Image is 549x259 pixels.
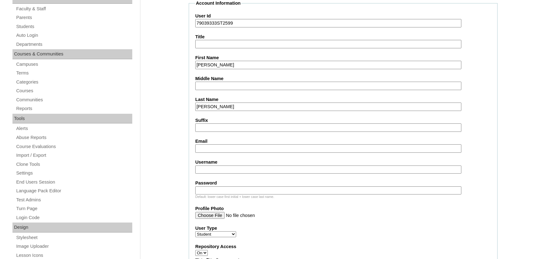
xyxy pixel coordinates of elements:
label: Profile Photo [195,205,491,212]
label: First Name [195,55,491,61]
a: Import / Export [16,151,132,159]
a: Turn Page [16,205,132,213]
label: Repository Access [195,243,491,250]
a: Parents [16,14,132,22]
label: Suffix [195,117,491,124]
a: Terms [16,69,132,77]
a: Communities [16,96,132,104]
label: Email [195,138,491,145]
a: Clone Tools [16,161,132,168]
div: Tools [12,114,132,124]
a: Students [16,23,132,31]
label: Password [195,180,491,186]
div: Default: lower case first initial + lower case last name. [195,194,491,199]
a: Reports [16,105,132,113]
a: Settings [16,169,132,177]
a: Auto Login [16,31,132,39]
a: Alerts [16,125,132,132]
label: Middle Name [195,75,491,82]
label: Last Name [195,96,491,103]
a: Campuses [16,60,132,68]
a: Faculty & Staff [16,5,132,13]
a: Courses [16,87,132,95]
label: User Type [195,225,491,232]
label: User Id [195,13,491,19]
a: Stylesheet [16,234,132,242]
label: Title [195,34,491,40]
a: Abuse Reports [16,134,132,141]
div: Design [12,223,132,233]
a: Categories [16,78,132,86]
a: End Users Session [16,178,132,186]
a: Test Admins [16,196,132,204]
a: Departments [16,41,132,48]
div: Courses & Communities [12,49,132,59]
a: Image Uploader [16,242,132,250]
label: Username [195,159,491,165]
a: Login Code [16,214,132,222]
a: Course Evaluations [16,143,132,151]
a: Language Pack Editor [16,187,132,195]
